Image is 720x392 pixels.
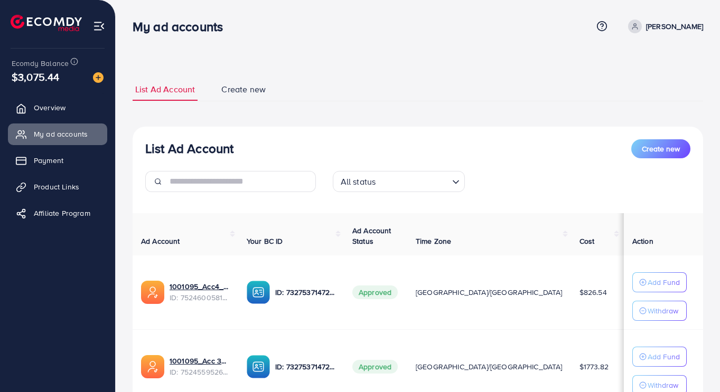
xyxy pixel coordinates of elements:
[416,287,563,298] span: [GEOGRAPHIC_DATA]/[GEOGRAPHIC_DATA]
[648,350,680,363] p: Add Fund
[631,139,690,158] button: Create new
[579,287,607,298] span: $826.54
[632,347,687,367] button: Add Fund
[8,203,107,224] a: Affiliate Program
[34,208,90,218] span: Affiliate Program
[646,20,703,33] p: [PERSON_NAME]
[648,379,678,391] p: Withdraw
[8,176,107,197] a: Product Links
[624,20,703,33] a: [PERSON_NAME]
[221,83,266,95] span: Create new
[170,281,230,292] a: 1001095_Acc4_1751957612300
[275,286,335,299] p: ID: 7327537147282571265
[135,83,195,95] span: List Ad Account
[642,144,680,154] span: Create new
[352,225,391,246] span: Ad Account Status
[8,123,107,145] a: My ad accounts
[352,285,398,299] span: Approved
[12,69,59,84] span: $3,075.44
[34,181,79,192] span: Product Links
[93,72,104,83] img: image
[8,150,107,171] a: Payment
[632,272,687,292] button: Add Fund
[141,281,164,304] img: ic-ads-acc.e4c84228.svg
[170,292,230,303] span: ID: 7524600581361696769
[648,276,680,289] p: Add Fund
[34,129,88,139] span: My ad accounts
[170,356,230,366] a: 1001095_Acc 3_1751948238983
[675,345,712,384] iframe: Chat
[133,19,231,34] h3: My ad accounts
[579,236,595,246] span: Cost
[93,20,105,32] img: menu
[34,102,66,113] span: Overview
[34,155,63,166] span: Payment
[379,172,447,189] input: Search for option
[247,355,270,378] img: ic-ba-acc.ded83a64.svg
[416,361,563,372] span: [GEOGRAPHIC_DATA]/[GEOGRAPHIC_DATA]
[141,355,164,378] img: ic-ads-acc.e4c84228.svg
[247,236,283,246] span: Your BC ID
[339,174,378,189] span: All status
[12,58,69,69] span: Ecomdy Balance
[170,367,230,377] span: ID: 7524559526306070535
[170,281,230,303] div: <span class='underline'>1001095_Acc4_1751957612300</span></br>7524600581361696769
[632,301,687,321] button: Withdraw
[352,360,398,374] span: Approved
[170,356,230,377] div: <span class='underline'>1001095_Acc 3_1751948238983</span></br>7524559526306070535
[11,15,82,31] img: logo
[579,361,609,372] span: $1773.82
[632,236,653,246] span: Action
[145,141,233,156] h3: List Ad Account
[416,236,451,246] span: Time Zone
[141,236,180,246] span: Ad Account
[648,304,678,317] p: Withdraw
[333,171,465,192] div: Search for option
[275,360,335,373] p: ID: 7327537147282571265
[247,281,270,304] img: ic-ba-acc.ded83a64.svg
[8,97,107,118] a: Overview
